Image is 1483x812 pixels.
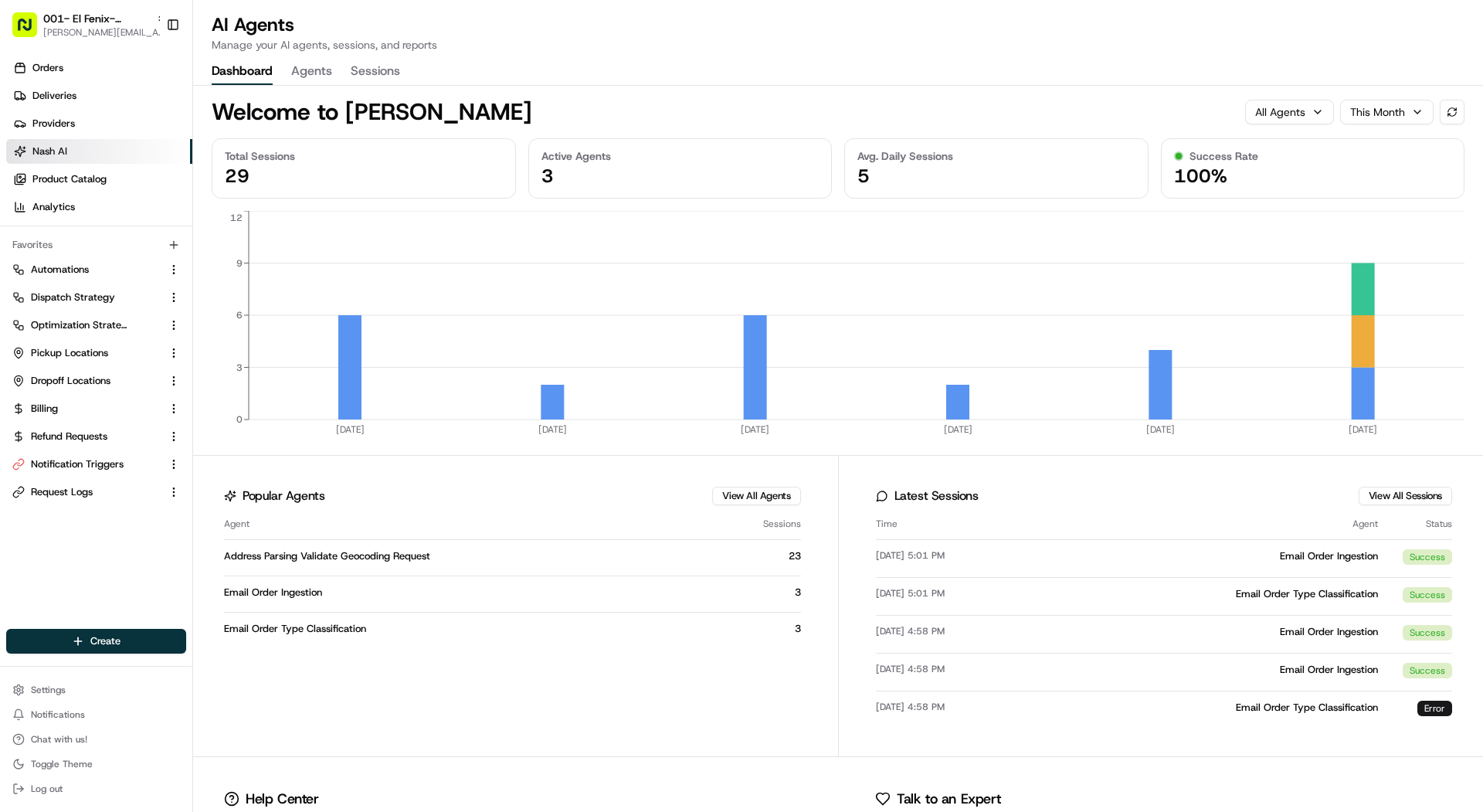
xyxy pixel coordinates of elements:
div: success [1403,549,1452,565]
span: Log out [31,783,63,795]
span: Product Catalog [32,172,107,186]
span: Orders [32,61,63,75]
a: Refund Requests [12,430,161,443]
div: Email Order Ingestion [1066,549,1378,565]
div: 📗 [15,346,28,358]
a: Analytics [6,195,192,219]
span: Optimization Strategy [31,318,128,332]
span: Knowledge Base [31,345,118,360]
span: Pickup Locations [31,346,108,360]
p: Manage your AI agents, sessions, and reports [212,37,437,53]
a: View All Sessions [1369,489,1442,503]
div: Agent [1066,518,1378,530]
button: Optimization Strategy [6,313,186,338]
span: Deliveries [32,89,76,103]
a: Pickup Locations [12,346,161,360]
span: Billing [31,402,58,416]
span: Active Agents [541,148,611,164]
span: [DATE] [107,280,138,293]
div: [DATE] 5:01 PM [876,549,1054,565]
a: 📗Knowledge Base [9,338,124,366]
a: Dropoff Locations [12,374,161,388]
span: Nash AI [32,144,67,158]
button: Dispatch Strategy [6,285,186,310]
span: This Month [1350,104,1405,120]
a: 💻API Documentation [124,338,254,366]
tspan: 12 [230,212,243,224]
tspan: 3 [236,362,243,374]
tspan: [DATE] [336,423,365,436]
span: Providers [32,117,75,131]
div: 3 [724,586,801,600]
button: 001- El Fenix- [GEOGRAPHIC_DATA] [43,11,150,26]
h1: AI Agents [212,12,437,37]
div: success [1403,587,1452,603]
div: 23 [724,549,801,563]
span: Settings [31,684,66,696]
button: View All Sessions [1359,487,1452,505]
span: Pylon [154,382,187,394]
tspan: 0 [236,413,243,426]
span: Total Sessions [225,148,295,164]
p: Welcome 👋 [15,61,281,86]
a: Nash AI [6,139,192,164]
button: Log out [6,778,186,800]
tspan: [DATE] [538,423,567,436]
div: Email Order Type Classification [1066,701,1378,716]
span: • [105,239,110,251]
a: Notification Triggers [12,457,161,471]
button: Notification Triggers [6,452,186,477]
span: Dispatch Strategy [31,290,115,304]
a: Powered byPylon [109,382,187,394]
div: Address Parsing Validate Geocoding Request [224,549,711,563]
a: Optimization Strategy [12,318,161,332]
a: Dispatch Strategy [12,290,161,304]
img: 1736555255976-a54dd68f-1ca7-489b-9aae-adbdc363a1c4 [15,147,43,175]
tspan: [DATE] [944,423,972,436]
span: Notifications [31,708,85,721]
div: Status [1390,518,1452,530]
tspan: [DATE] [741,423,769,436]
img: nakirzaman [15,224,40,249]
h3: Popular Agents [243,490,324,502]
div: [DATE] 4:58 PM [876,663,1054,678]
div: error [1417,701,1452,716]
div: Start new chat [70,147,253,162]
div: Agent [224,518,711,530]
span: [DATE] [114,239,146,251]
p: Help Center [246,788,319,810]
button: Settings [6,679,186,701]
div: [DATE] 4:58 PM [876,701,1054,716]
a: Providers [6,111,192,136]
span: API Documentation [146,345,248,360]
a: Orders [6,56,192,80]
button: Request Logs [6,480,186,505]
div: [DATE] 4:58 PM [876,625,1054,640]
div: Email Order Ingestion [224,586,711,600]
span: 5 [857,164,870,189]
h3: Latest Sessions [894,490,979,502]
div: Email Order Ingestion [1066,663,1378,678]
button: Agents [291,59,332,85]
span: • [97,280,103,293]
div: We're available if you need us! [70,162,212,175]
span: ezil cloma [48,280,94,293]
span: nakirzaman [48,239,102,251]
span: Refund Requests [31,430,107,443]
span: 3 [541,164,554,189]
button: Automations [6,257,186,282]
button: Refresh data [1440,100,1464,124]
span: Request Logs [31,485,93,499]
button: Chat with us! [6,729,186,750]
img: 1727276513143-84d647e1-66c0-4f92-a045-3c9f9f5dfd92 [32,147,60,175]
button: Dropoff Locations [6,369,186,393]
span: [PERSON_NAME][EMAIL_ADDRESS][DOMAIN_NAME] [43,26,167,39]
button: Refund Requests [6,424,186,449]
button: Dashboard [212,59,273,85]
span: Toggle Theme [31,758,93,770]
div: 3 [724,622,801,636]
div: [DATE] 5:01 PM [876,587,1054,603]
tspan: [DATE] [1349,423,1377,436]
button: Toggle Theme [6,753,186,775]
